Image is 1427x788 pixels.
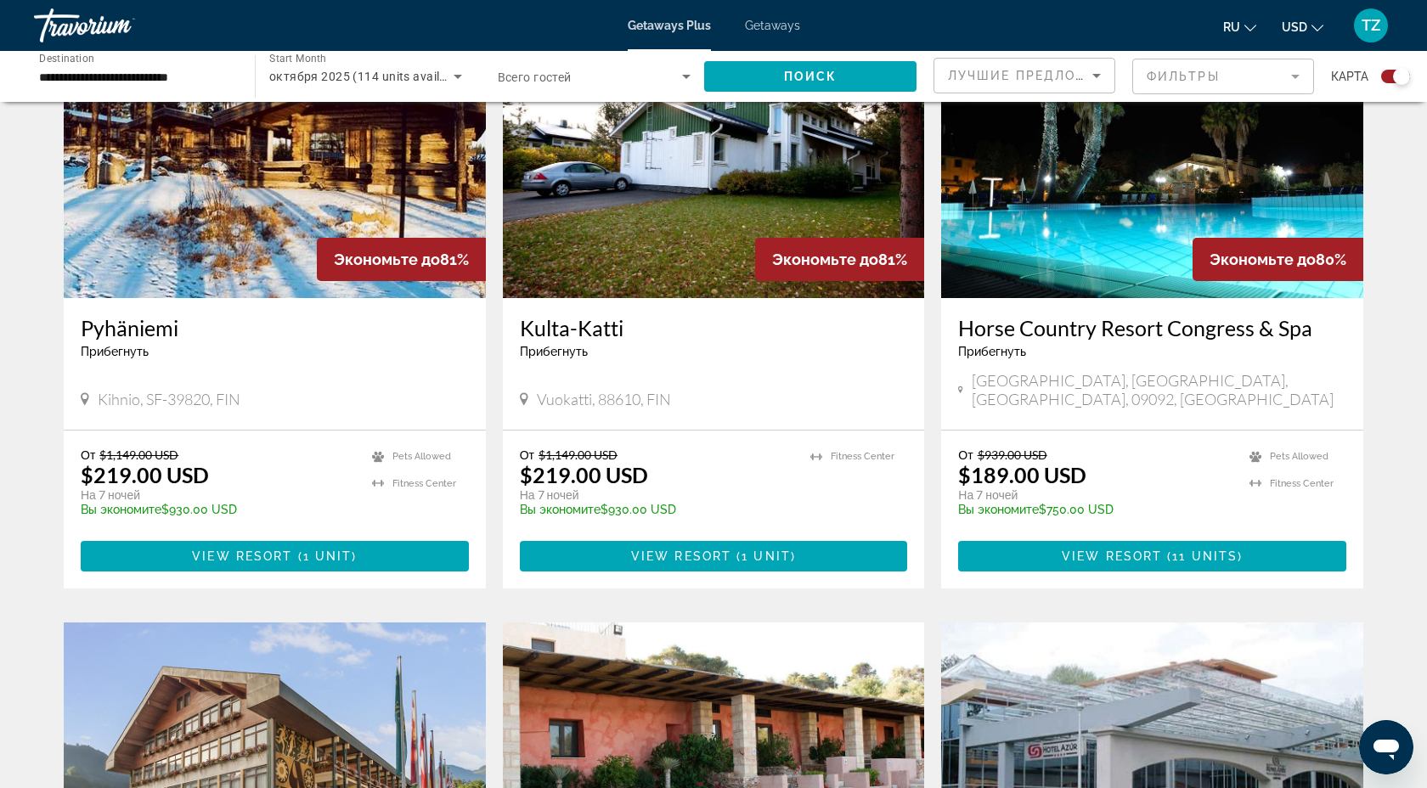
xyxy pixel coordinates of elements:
[81,315,469,341] a: Pyhäniemi
[520,447,534,462] span: От
[317,238,486,281] div: 81%
[1162,549,1243,563] span: ( )
[1223,14,1256,39] button: Change language
[34,3,204,48] a: Travorium
[392,478,456,489] span: Fitness Center
[1359,720,1413,774] iframe: Кнопка запуска окна обмена сообщениями
[1270,478,1334,489] span: Fitness Center
[81,487,355,503] p: На 7 ночей
[539,447,618,462] span: $1,149.00 USD
[958,541,1346,571] button: View Resort(11 units)
[81,447,95,462] span: От
[1132,58,1314,95] button: Filter
[958,503,1232,516] p: $750.00 USD
[520,503,794,516] p: $930.00 USD
[520,503,601,516] span: Вы экономите
[98,390,240,408] span: Kihnio, SF-39820, FIN
[1270,451,1328,462] span: Pets Allowed
[81,503,161,516] span: Вы экономите
[784,70,838,83] span: Поиск
[958,462,1086,487] p: $189.00 USD
[1282,14,1323,39] button: Change currency
[81,462,209,487] p: $219.00 USD
[631,549,731,563] span: View Resort
[292,549,357,563] span: ( )
[269,70,468,83] span: октября 2025 (114 units available)
[772,250,878,268] span: Экономьте до
[39,52,94,64] span: Destination
[392,451,451,462] span: Pets Allowed
[831,451,894,462] span: Fitness Center
[742,549,791,563] span: 1 unit
[755,238,924,281] div: 81%
[269,53,326,65] span: Start Month
[628,19,711,32] a: Getaways Plus
[99,447,178,462] span: $1,149.00 USD
[978,447,1047,462] span: $939.00 USD
[958,447,973,462] span: От
[192,549,292,563] span: View Resort
[503,26,925,298] img: ii_kkt1.jpg
[745,19,800,32] a: Getaways
[1362,17,1380,34] span: TZ
[958,503,1039,516] span: Вы экономите
[81,541,469,571] button: View Resort(1 unit)
[958,345,1026,358] span: Прибегнуть
[948,69,1129,82] span: Лучшие предложения
[958,315,1346,341] a: Horse Country Resort Congress & Spa
[520,462,648,487] p: $219.00 USD
[1062,549,1162,563] span: View Resort
[1331,65,1368,88] span: карта
[1349,8,1393,43] button: User Menu
[972,371,1346,408] span: [GEOGRAPHIC_DATA], [GEOGRAPHIC_DATA], [GEOGRAPHIC_DATA], 09092, [GEOGRAPHIC_DATA]
[1193,238,1363,281] div: 80%
[498,70,572,84] span: Всего гостей
[948,65,1101,86] mat-select: Sort by
[303,549,353,563] span: 1 unit
[958,487,1232,503] p: На 7 ночей
[81,503,355,516] p: $930.00 USD
[1282,20,1307,34] span: USD
[520,345,588,358] span: Прибегнуть
[941,26,1363,298] img: ii_hcn1.jpg
[1223,20,1240,34] span: ru
[520,315,908,341] a: Kulta-Katti
[81,345,149,358] span: Прибегнуть
[1172,549,1238,563] span: 11 units
[520,487,794,503] p: На 7 ночей
[334,250,440,268] span: Экономьте до
[64,26,486,298] img: ii_pyh1.jpg
[731,549,796,563] span: ( )
[704,61,917,92] button: Поиск
[520,541,908,571] button: View Resort(1 unit)
[1210,250,1316,268] span: Экономьте до
[537,390,671,408] span: Vuokatti, 88610, FIN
